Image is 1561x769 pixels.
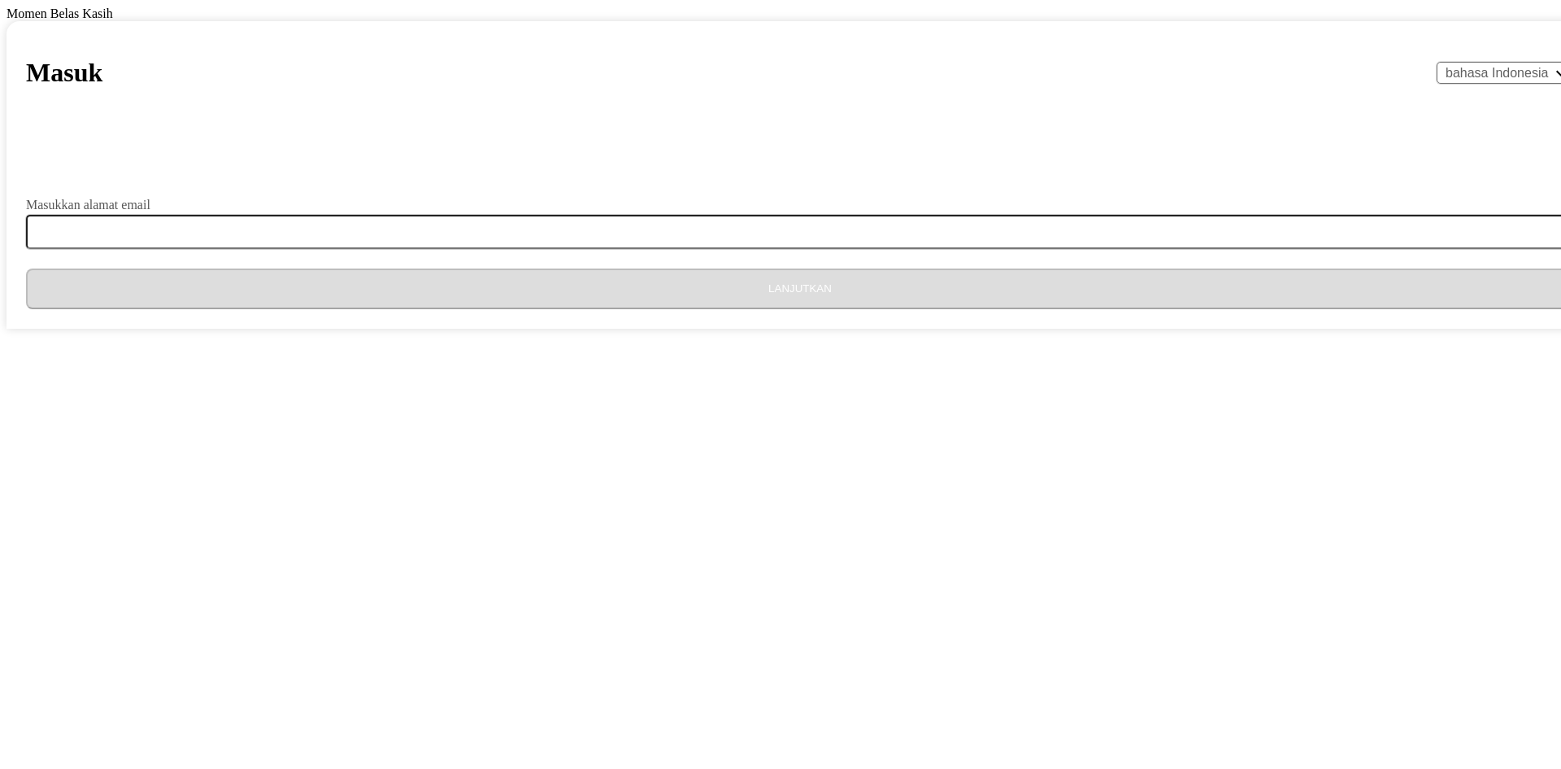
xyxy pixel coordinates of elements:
[26,199,150,212] label: Masukkan alamat email
[7,7,1554,21] div: Momen Belas Kasih
[26,58,102,88] h1: Masuk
